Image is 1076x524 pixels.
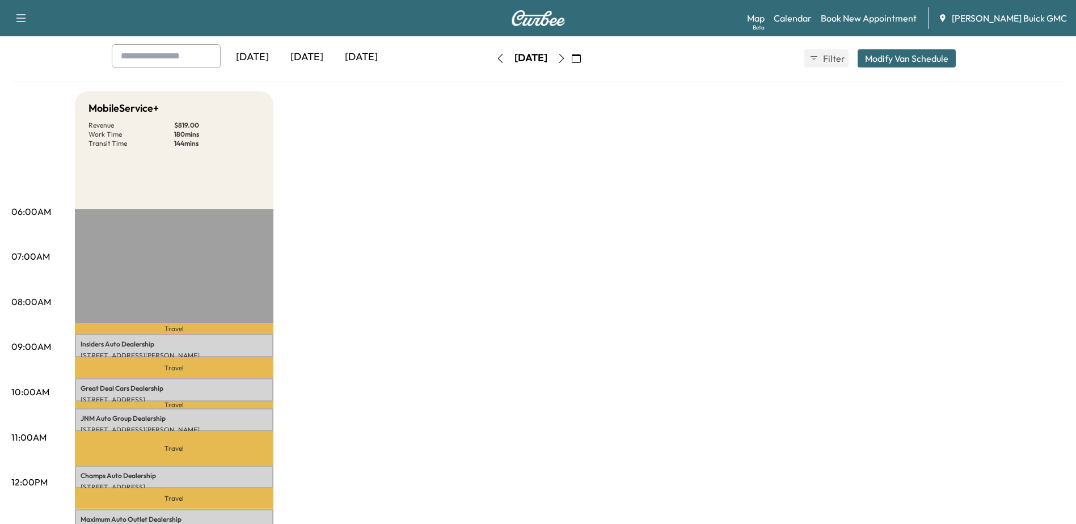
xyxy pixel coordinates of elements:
h5: MobileService+ [88,100,159,116]
a: Calendar [774,11,812,25]
a: MapBeta [747,11,765,25]
button: Filter [804,49,849,67]
p: [STREET_ADDRESS] [81,483,268,492]
p: 180 mins [174,130,260,139]
p: Champs Auto Dealership [81,471,268,480]
p: [STREET_ADDRESS][PERSON_NAME] [81,425,268,434]
p: 09:00AM [11,340,51,353]
p: Transit Time [88,139,174,148]
p: [STREET_ADDRESS][PERSON_NAME] [81,351,268,360]
p: Travel [75,323,273,334]
p: Travel [75,431,273,466]
div: [DATE] [225,44,280,70]
p: Travel [75,357,273,379]
p: 08:00AM [11,295,51,309]
p: 07:00AM [11,250,50,263]
p: 11:00AM [11,430,47,444]
img: Curbee Logo [511,10,566,26]
p: 10:00AM [11,385,49,399]
div: [DATE] [514,51,547,65]
div: [DATE] [280,44,334,70]
div: Beta [753,23,765,32]
p: Work Time [88,130,174,139]
p: 12:00PM [11,475,48,489]
p: Maximum Auto Outlet Dealership [81,515,268,524]
div: [DATE] [334,44,389,70]
span: [PERSON_NAME] Buick GMC [952,11,1067,25]
p: Travel [75,402,273,408]
p: Travel [75,488,273,509]
p: 144 mins [174,139,260,148]
p: 06:00AM [11,205,51,218]
span: Filter [823,52,843,65]
p: Revenue [88,121,174,130]
p: [STREET_ADDRESS] [81,395,268,404]
p: JNM Auto Group Dealership [81,414,268,423]
p: Great Deal Cars Dealership [81,384,268,393]
p: Insiders Auto Dealership [81,340,268,349]
a: Book New Appointment [821,11,917,25]
p: $ 819.00 [174,121,260,130]
button: Modify Van Schedule [858,49,956,67]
